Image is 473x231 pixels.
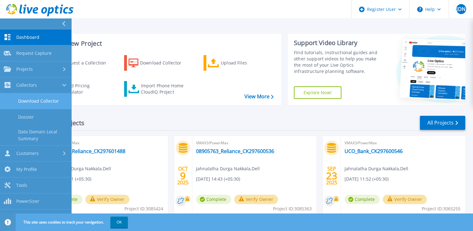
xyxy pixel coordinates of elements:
button: Verify Owner [234,195,278,204]
a: Upload Files [204,55,273,71]
div: Import Phone Home CloudIQ Project [141,83,189,95]
span: This site uses cookies to track your navigation. [17,217,128,228]
span: Project ID: 3085424 [124,205,163,212]
span: JDN [456,7,465,12]
a: 08905763_Reliance_CK297601488 [47,148,125,154]
span: VMAX3/PowerMax [196,140,313,146]
a: UCO_Bank_CK297600546 [345,148,403,154]
span: 9 [180,173,186,178]
a: Download Collector [124,55,194,71]
span: Project ID: 3065255 [422,205,460,212]
span: Complete [345,195,380,204]
span: My Profile [16,167,37,172]
h3: Start a New Project [44,40,273,47]
span: VMAX3/PowerMax [345,140,461,146]
span: Request Capture [16,50,52,56]
span: Complete [196,195,231,204]
div: OCT 2025 [177,164,189,187]
span: Jahnalatha Durga Nakkala , Dell [196,165,260,172]
div: Download Collector [140,57,190,69]
div: Upload Files [221,57,271,69]
span: PowerSizer [16,198,39,204]
span: Customers [16,151,39,156]
button: OK [110,217,128,228]
div: Cloud Pricing Calculator [61,83,111,95]
span: Projects [16,66,33,72]
a: Cloud Pricing Calculator [44,81,114,97]
a: Request a Collection [44,55,114,71]
span: [DATE] 11:52 (+05:30) [345,176,389,182]
span: Collectors [16,82,37,88]
div: SEP 2025 [326,164,338,187]
button: Verify Owner [383,195,427,204]
a: Explore Now! [294,86,341,99]
span: Jahnalatha Durga Nakkala , Dell [345,165,408,172]
div: Request a Collection [62,57,112,69]
span: VMAX3/PowerMax [47,140,164,146]
span: Dashboard [16,34,39,40]
a: 08905763_Reliance_CK297600536 [196,148,274,154]
div: Support Video Library [294,39,383,47]
span: 23 [326,173,337,178]
div: Find tutorials, instructional guides and other support videos to help you make the most of your L... [294,49,383,74]
button: Verify Owner [85,195,129,204]
a: All Projects [420,116,465,130]
span: Project ID: 3085363 [273,205,312,212]
span: [DATE] 14:43 (+05:30) [196,176,240,182]
span: Jahnalatha Durga Nakkala , Dell [47,165,111,172]
a: View More [244,94,274,100]
span: Tools [16,182,27,188]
